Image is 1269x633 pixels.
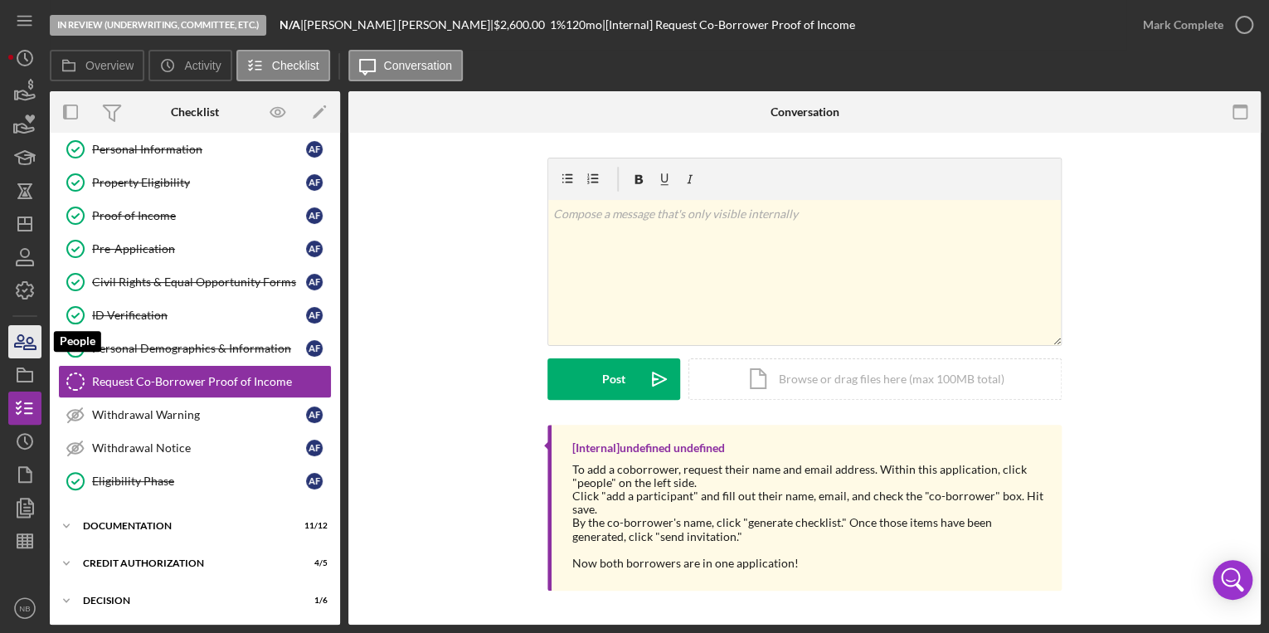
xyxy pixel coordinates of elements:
div: A F [306,174,323,191]
div: 11 / 12 [298,521,328,531]
div: In Review (Underwriting, Committee, Etc.) [50,15,266,36]
a: Property EligibilityAF [58,166,332,199]
div: A F [306,241,323,257]
div: Checklist [171,105,219,119]
a: ID VerificationAF [58,299,332,332]
div: Personal Demographics & Information [92,342,306,355]
div: Withdrawal Notice [92,441,306,455]
div: Open Intercom Messenger [1213,560,1252,600]
text: NB [19,604,30,613]
div: A F [306,407,323,423]
label: Activity [184,59,221,72]
div: Withdrawal Warning [92,408,306,421]
div: Decision [83,596,286,606]
div: A F [306,440,323,456]
div: Documentation [83,521,286,531]
div: Conversation [771,105,839,119]
b: N/A [280,17,300,32]
button: Mark Complete [1126,8,1261,41]
div: Proof of Income [92,209,306,222]
a: Personal InformationAF [58,133,332,166]
div: 1 / 6 [298,596,328,606]
button: Overview [50,50,144,81]
a: Withdrawal WarningAF [58,398,332,431]
button: NB [8,592,41,625]
label: Checklist [272,59,319,72]
a: Withdrawal NoticeAF [58,431,332,465]
a: Proof of IncomeAF [58,199,332,232]
div: | [280,18,304,32]
div: Post [602,358,625,400]
a: Civil Rights & Equal Opportunity FormsAF [58,265,332,299]
div: Mark Complete [1143,8,1223,41]
div: A F [306,207,323,224]
div: A F [306,473,323,489]
div: | [Internal] Request Co-Borrower Proof of Income [602,18,855,32]
a: Request Co-Borrower Proof of Income [58,365,332,398]
div: A F [306,274,323,290]
div: [Internal] undefined undefined [572,441,725,455]
button: Checklist [236,50,330,81]
div: To add a coborrower, request their name and email address. Within this application, click "people... [572,463,1045,489]
div: [PERSON_NAME] [PERSON_NAME] | [304,18,494,32]
div: Pre-Application [92,242,306,256]
div: A F [306,340,323,357]
div: Property Eligibility [92,176,306,189]
div: Now both borrowers are in one application! [572,557,1045,570]
div: Request Co-Borrower Proof of Income [92,375,331,388]
div: Click "add a participant" and fill out their name, email, and check the "co-borrower" box. Hit save. [572,489,1045,516]
button: Activity [148,50,231,81]
div: ID Verification [92,309,306,322]
a: Personal Demographics & InformationAF [58,332,332,365]
button: Conversation [348,50,464,81]
label: Conversation [384,59,453,72]
div: A F [306,307,323,324]
div: Eligibility Phase [92,475,306,488]
a: Eligibility PhaseAF [58,465,332,498]
div: CREDIT AUTHORIZATION [83,558,286,568]
div: Personal Information [92,143,306,156]
a: Pre-ApplicationAF [58,232,332,265]
div: Civil Rights & Equal Opportunity Forms [92,275,306,289]
button: Post [547,358,680,400]
div: 4 / 5 [298,558,328,568]
div: $2,600.00 [494,18,550,32]
div: A F [306,141,323,158]
div: 120 mo [566,18,602,32]
div: By the co-borrower's name, click "generate checklist." Once those items have been generated, clic... [572,516,1045,543]
div: 1 % [550,18,566,32]
label: Overview [85,59,134,72]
